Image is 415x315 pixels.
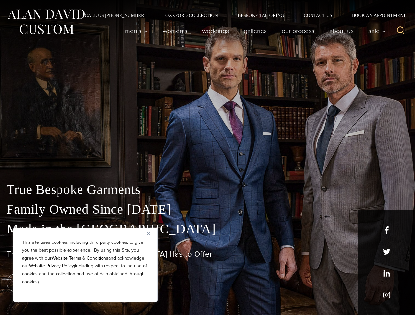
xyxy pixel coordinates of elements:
h1: The Best Custom Suits [GEOGRAPHIC_DATA] Has to Offer [7,249,408,259]
button: View Search Form [393,23,408,39]
span: Sale [368,28,386,34]
a: Book an Appointment [342,13,408,18]
a: Call Us [PHONE_NUMBER] [75,13,155,18]
a: Our Process [274,24,322,37]
button: Close [147,229,155,237]
a: Women’s [155,24,195,37]
a: Contact Us [294,13,342,18]
a: Galleries [237,24,274,37]
img: Close [147,232,150,235]
a: Bespoke Tailoring [228,13,294,18]
a: Website Privacy Policy [29,262,74,269]
span: Men’s [125,28,148,34]
a: Website Terms & Conditions [52,255,108,262]
a: weddings [195,24,237,37]
p: This site uses cookies, including third party cookies, to give you the best possible experience. ... [22,239,149,286]
img: Alan David Custom [7,7,85,36]
a: About Us [322,24,361,37]
nav: Secondary Navigation [75,13,408,18]
nav: Primary Navigation [118,24,390,37]
a: book an appointment [7,274,99,292]
p: True Bespoke Garments Family Owned Since [DATE] Made in the [GEOGRAPHIC_DATA] [7,180,408,239]
a: Oxxford Collection [155,13,228,18]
